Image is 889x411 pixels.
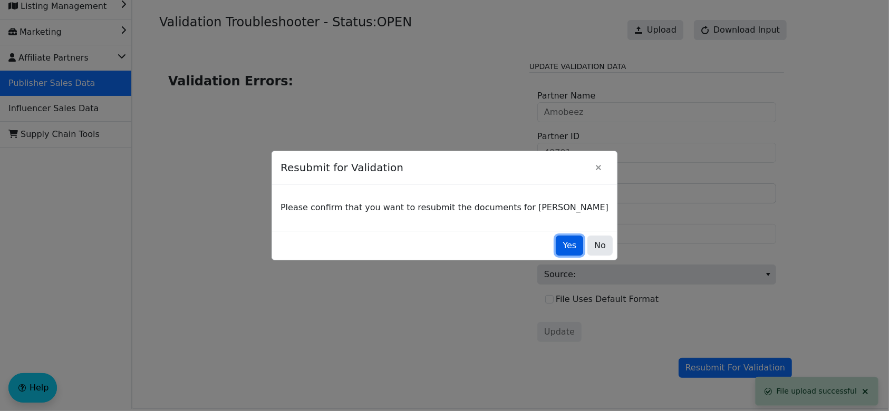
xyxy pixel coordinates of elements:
button: No [587,236,613,256]
span: No [594,239,606,252]
span: Resubmit for Validation [281,154,588,181]
button: Yes [556,236,583,256]
p: Please confirm that you want to resubmit the documents for [PERSON_NAME] [281,201,608,214]
button: Close [588,158,608,178]
span: Yes [563,239,576,252]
